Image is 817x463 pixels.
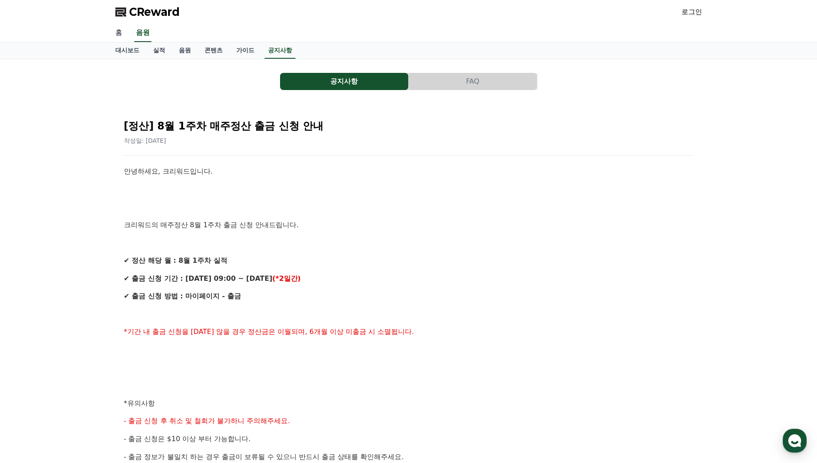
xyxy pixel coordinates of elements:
a: 홈 [109,24,129,42]
span: - 출금 정보가 불일치 하는 경우 출금이 보류될 수 있으니 반드시 출금 상태를 확인해주세요. [124,453,404,461]
a: FAQ [409,73,537,90]
strong: ✔ 정산 해당 월 : 8월 1주차 실적 [124,256,227,265]
a: CReward [115,5,180,19]
span: CReward [129,5,180,19]
a: 대시보드 [109,42,146,59]
a: 음원 [134,24,151,42]
button: FAQ [409,73,537,90]
span: *기간 내 출금 신청을 [DATE] 않을 경우 정산금은 이월되며, 6개월 이상 미출금 시 소멸됩니다. [124,328,414,336]
span: - 출금 신청 후 취소 및 철회가 불가하니 주의해주세요. [124,417,290,425]
p: 크리워드의 매주정산 8월 1주차 출금 신청 안내드립니다. [124,219,693,231]
span: 작성일: [DATE] [124,137,166,144]
span: - 출금 신청은 $10 이상 부터 가능합니다. [124,435,251,443]
h2: [정산] 8월 1주차 매주정산 출금 신청 안내 [124,119,693,133]
button: 공지사항 [280,73,408,90]
span: *유의사항 [124,399,155,407]
p: 안녕하세요, 크리워드입니다. [124,166,693,177]
a: 홈 [3,272,57,293]
span: 홈 [27,285,32,292]
a: 실적 [146,42,172,59]
a: 설정 [111,272,165,293]
a: 음원 [172,42,198,59]
strong: (*2일간) [272,274,301,283]
a: 가이드 [229,42,261,59]
a: 공지사항 [280,73,409,90]
a: 대화 [57,272,111,293]
span: 대화 [78,285,89,292]
strong: ✔ 출금 신청 기간 : [DATE] 09:00 ~ [DATE] [124,274,272,283]
span: 설정 [133,285,143,292]
strong: ✔ 출금 신청 방법 : 마이페이지 - 출금 [124,292,241,300]
a: 공지사항 [265,42,295,59]
a: 로그인 [681,7,702,17]
a: 콘텐츠 [198,42,229,59]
